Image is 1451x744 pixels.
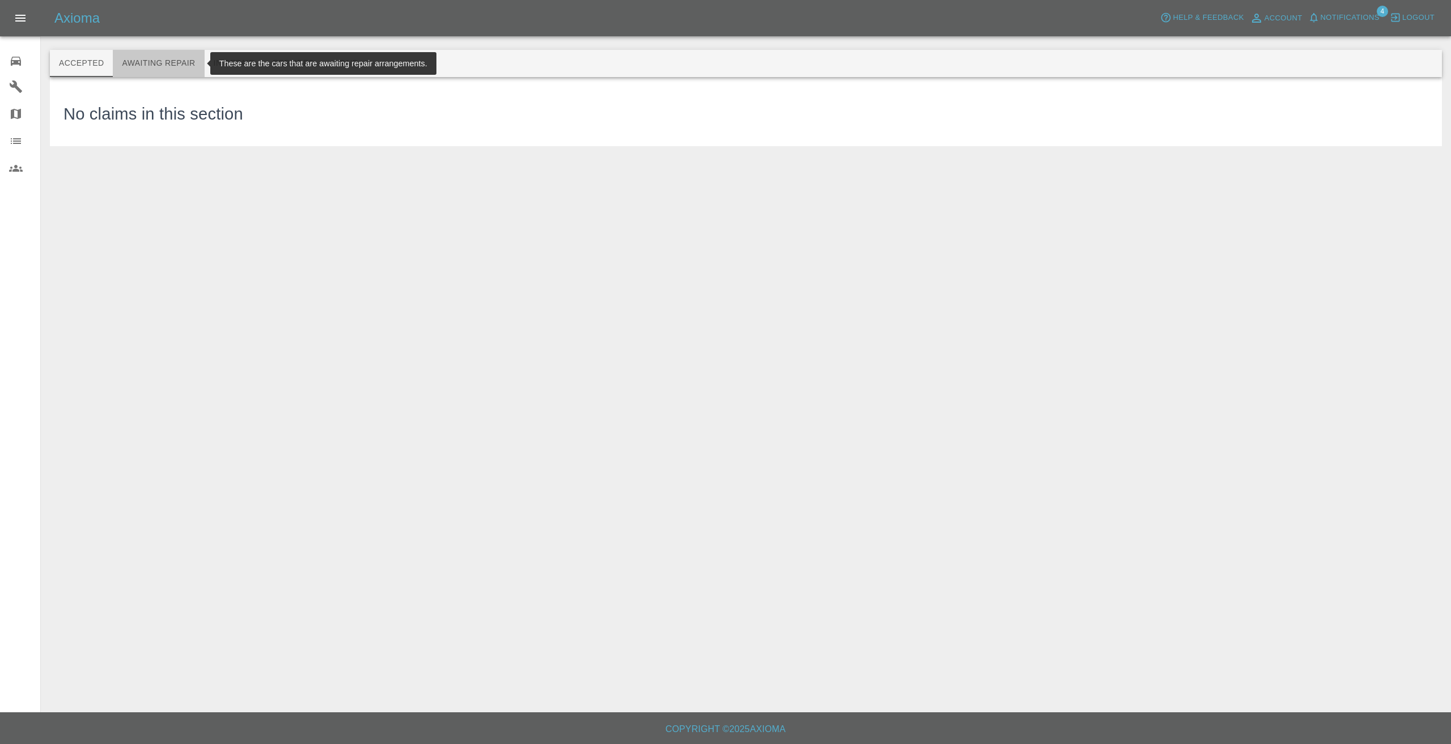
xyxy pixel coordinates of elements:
span: Logout [1402,11,1435,24]
button: Awaiting Repair [113,50,204,77]
h6: Copyright © 2025 Axioma [9,721,1442,737]
button: Accepted [50,50,113,77]
h5: Axioma [54,9,100,27]
button: Repaired [264,50,324,77]
span: Notifications [1321,11,1380,24]
button: In Repair [205,50,264,77]
button: Paid [324,50,375,77]
button: Open drawer [7,5,34,32]
span: Help & Feedback [1173,11,1244,24]
span: 4 [1377,6,1388,17]
span: Account [1265,12,1302,25]
a: Account [1247,9,1305,27]
h3: No claims in this section [63,102,243,127]
button: Notifications [1305,9,1382,27]
button: Logout [1387,9,1437,27]
button: Help & Feedback [1157,9,1246,27]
